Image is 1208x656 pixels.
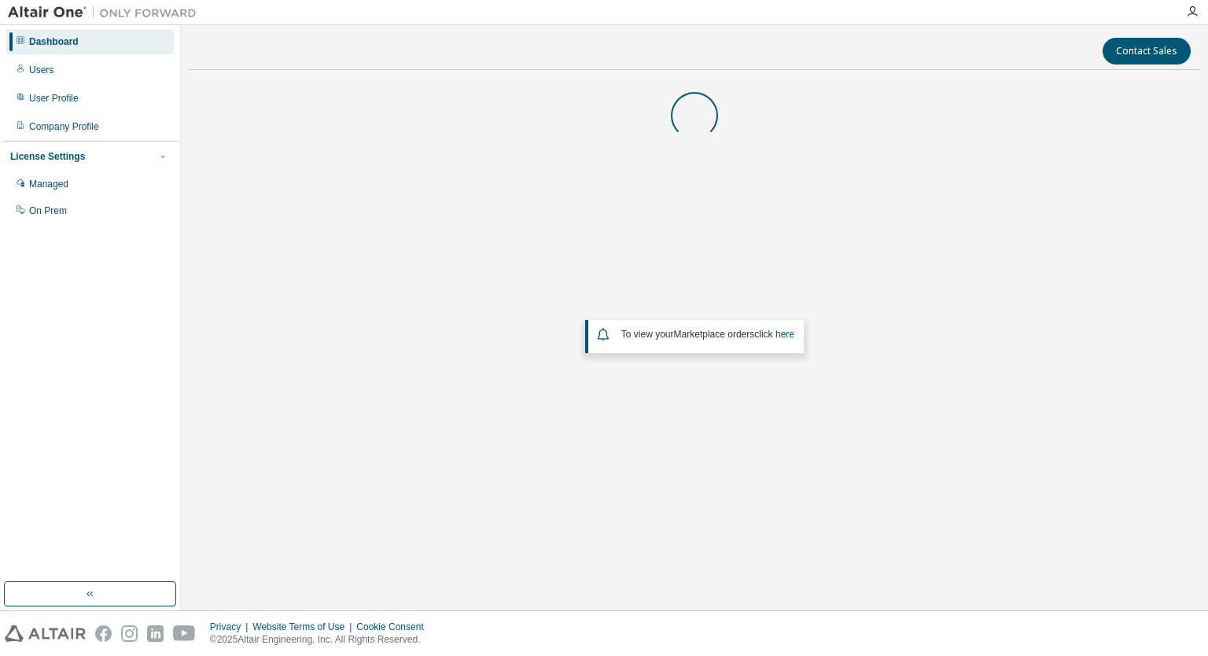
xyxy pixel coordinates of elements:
em: Marketplace orders [674,329,755,340]
img: instagram.svg [121,625,138,642]
span: To view your click [621,329,794,340]
div: Cookie Consent [356,621,433,633]
div: On Prem [29,205,67,217]
img: altair_logo.svg [5,625,86,642]
img: Altair One [8,5,204,20]
div: Company Profile [29,120,99,133]
div: Managed [29,178,68,190]
div: User Profile [29,92,79,105]
img: linkedin.svg [147,625,164,642]
div: Website Terms of Use [252,621,356,633]
div: Users [29,64,53,76]
div: Dashboard [29,35,79,48]
img: youtube.svg [173,625,196,642]
img: facebook.svg [95,625,112,642]
p: © 2025 Altair Engineering, Inc. All Rights Reserved. [210,633,433,647]
div: Privacy [210,621,252,633]
button: Contact Sales [1103,38,1191,64]
a: here [775,329,794,340]
div: License Settings [10,150,85,163]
